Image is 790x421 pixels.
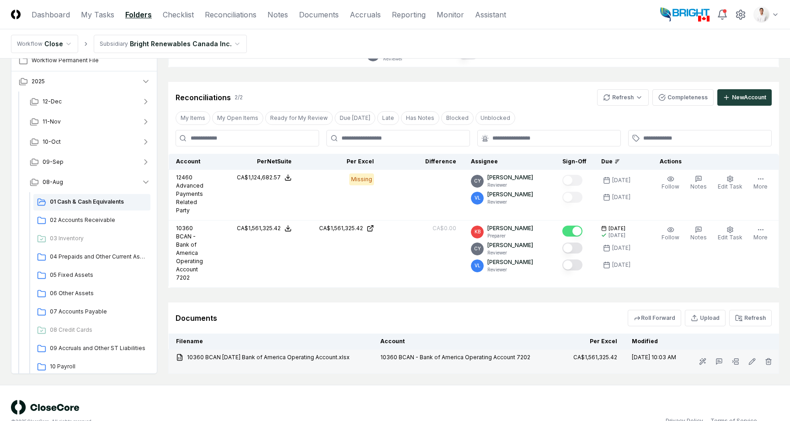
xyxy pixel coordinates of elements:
a: My Tasks [81,9,114,20]
span: 12460 [176,174,192,181]
a: 04 Prepaids and Other Current Assets [33,249,150,265]
span: Notes [690,234,707,241]
span: [DATE] [609,225,625,232]
a: 01 Cash & Cash Equivalents [33,194,150,210]
a: 03 Inventory [33,231,150,247]
button: Edit Task [716,224,744,243]
button: CA$1,124,682.57 [237,173,292,182]
div: CA$1,124,682.57 [237,173,281,182]
span: Advanced Payments Related Party [176,182,203,214]
span: Follow [662,234,679,241]
button: Mark complete [562,243,582,254]
p: [PERSON_NAME] [487,258,533,266]
p: Reviewer [383,55,429,62]
div: [DATE] [609,232,625,239]
a: 05 Fixed Assets [33,267,150,284]
th: Difference [381,154,464,170]
button: Follow [660,173,681,193]
a: Assistant [475,9,506,20]
a: Accruals [350,9,381,20]
div: CA$0.00 [432,224,456,232]
span: 09-Sep [43,158,64,166]
p: [PERSON_NAME] [487,190,533,199]
button: Completeness [652,89,714,106]
span: 2025 [32,77,45,86]
div: Reconciliations [176,92,231,103]
img: Bright Renewables Canada logo [660,7,710,22]
button: 2025 [11,71,158,92]
th: Assignee [464,154,555,170]
p: [PERSON_NAME] [487,241,533,249]
a: 06 Other Assets [33,286,150,302]
button: 10-Oct [22,132,158,152]
span: Edit Task [718,183,742,190]
th: Sign-Off [555,154,594,170]
img: d09822cc-9b6d-4858-8d66-9570c114c672_b0bc35f1-fa8e-4ccc-bc23-b02c2d8c2b72.png [754,7,769,22]
span: 08-Aug [43,178,63,186]
div: [DATE] [612,244,630,252]
button: Due Today [335,111,375,125]
span: 04 Prepaids and Other Current Assets [50,253,147,261]
button: My Items [176,111,210,125]
span: Workflow Permanent File [32,56,150,65]
th: Modified [625,334,685,350]
button: 09-Sep [22,152,158,172]
button: Notes [689,173,709,193]
span: Edit Task [718,234,742,241]
div: Account [176,157,210,166]
button: Has Notes [401,111,439,125]
p: Reviewer [487,249,533,256]
span: VL [475,194,480,201]
button: More [752,173,769,193]
button: My Open Items [212,111,263,125]
button: Unblocked [475,111,515,125]
button: Mark complete [562,226,582,237]
a: Reporting [392,9,426,20]
span: 07 Accounts Payable [50,308,147,316]
button: Mark complete [562,175,582,186]
button: Late [377,111,399,125]
div: Documents [176,313,217,324]
p: [PERSON_NAME] [487,173,533,182]
button: Edit Task [716,173,744,193]
span: BCAN - Bank of America Operating Account 7202 [176,233,203,281]
button: Notes [689,224,709,243]
div: CA$1,561,325.42 [319,224,363,232]
button: Roll Forward [628,310,681,326]
button: Mark complete [562,192,582,203]
a: 09 Accruals and Other ST Liabilities [33,340,150,357]
div: 10360 BCAN - Bank of America Operating Account 7202 [380,353,534,362]
p: Reviewer [487,199,533,205]
div: CA$1,561,325.42 [573,353,617,362]
button: 11-Nov [22,112,158,132]
button: NewAccount [717,89,772,106]
div: CA$1,561,325.42 [237,224,281,232]
span: Notes [690,183,707,190]
div: 2 / 2 [235,93,243,102]
span: 08 Credit Cards [50,326,147,334]
th: Account [373,334,542,350]
span: 11-Nov [43,118,61,126]
div: Due [601,157,638,166]
button: Refresh [729,310,772,326]
a: Documents [299,9,339,20]
span: 10 Payroll [50,362,147,371]
button: CA$1,561,325.42 [237,224,292,232]
p: Reviewer [487,266,533,273]
span: 09 Accruals and Other ST Liabilities [50,344,147,352]
img: Logo [11,10,21,19]
span: KB [475,228,480,235]
div: Actions [652,157,772,166]
span: 02 Accounts Receivable [50,216,147,224]
span: 12-Dec [43,97,62,106]
a: 07 Accounts Payable [33,304,150,320]
nav: breadcrumb [11,35,247,53]
span: CY [474,245,481,252]
a: 08 Credit Cards [33,322,150,339]
button: 08-Aug [22,172,158,192]
div: Missing [349,173,374,185]
div: Workflow [17,40,43,48]
span: 10360 [176,225,193,232]
span: CY [474,178,481,184]
p: [PERSON_NAME] [487,224,533,232]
